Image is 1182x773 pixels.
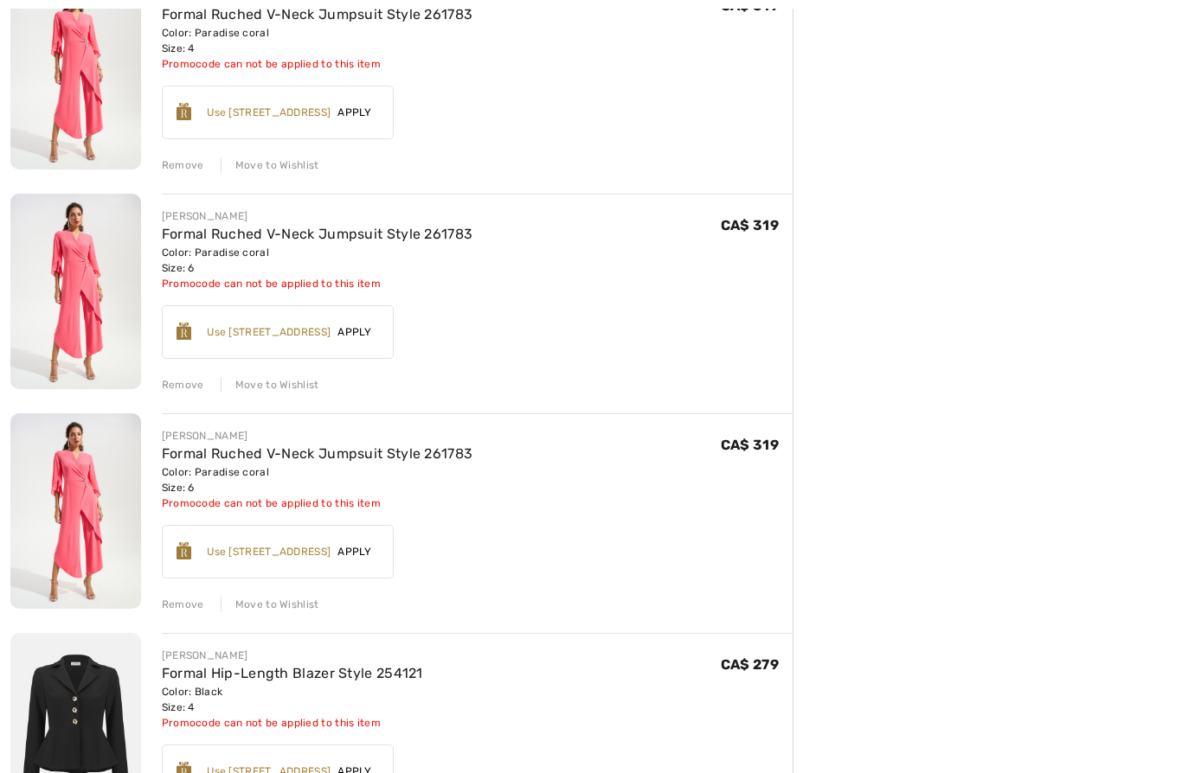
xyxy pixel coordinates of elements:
[162,226,473,242] a: Formal Ruched V-Neck Jumpsuit Style 261783
[207,324,331,340] div: Use [STREET_ADDRESS]
[162,428,473,444] div: [PERSON_NAME]
[162,445,473,462] a: Formal Ruched V-Neck Jumpsuit Style 261783
[162,56,473,72] div: Promocode can not be applied to this item
[221,157,319,173] div: Move to Wishlist
[162,25,473,56] div: Color: Paradise coral Size: 4
[721,437,779,453] span: CA$ 319
[331,324,379,340] span: Apply
[162,665,423,681] a: Formal Hip-Length Blazer Style 254121
[331,105,379,120] span: Apply
[162,464,473,495] div: Color: Paradise coral Size: 6
[331,544,379,559] span: Apply
[221,597,319,612] div: Move to Wishlist
[162,684,423,715] div: Color: Black Size: 4
[221,377,319,393] div: Move to Wishlist
[162,276,473,291] div: Promocode can not be applied to this item
[162,245,473,276] div: Color: Paradise coral Size: 6
[721,656,779,673] span: CA$ 279
[207,544,331,559] div: Use [STREET_ADDRESS]
[721,217,779,233] span: CA$ 319
[177,542,192,559] img: Reward-Logo.svg
[177,323,192,340] img: Reward-Logo.svg
[162,157,204,173] div: Remove
[162,208,473,224] div: [PERSON_NAME]
[162,495,473,511] div: Promocode can not be applied to this item
[10,194,141,389] img: Formal Ruched V-Neck Jumpsuit Style 261783
[207,105,331,120] div: Use [STREET_ADDRESS]
[10,413,141,609] img: Formal Ruched V-Neck Jumpsuit Style 261783
[177,103,192,120] img: Reward-Logo.svg
[162,715,423,731] div: Promocode can not be applied to this item
[162,6,473,22] a: Formal Ruched V-Neck Jumpsuit Style 261783
[162,377,204,393] div: Remove
[162,648,423,663] div: [PERSON_NAME]
[162,597,204,612] div: Remove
